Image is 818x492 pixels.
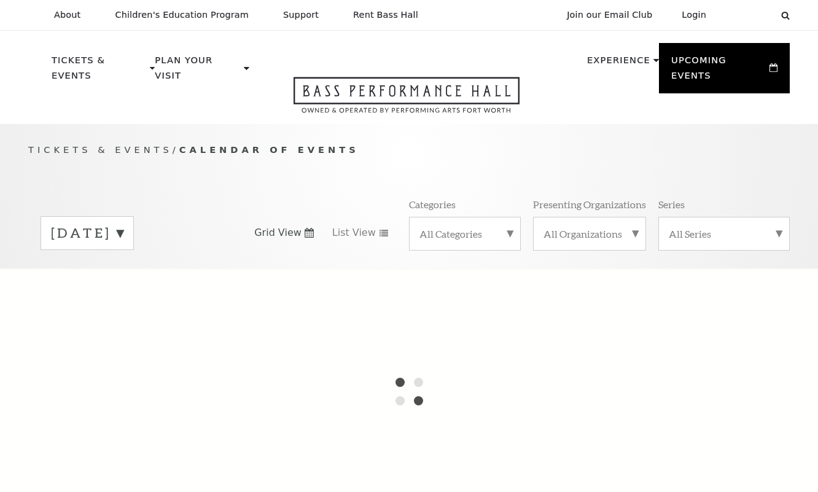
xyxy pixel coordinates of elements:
label: All Series [669,227,779,240]
span: Calendar of Events [179,144,359,155]
p: Plan Your Visit [155,53,241,90]
span: Tickets & Events [28,144,173,155]
p: Series [658,198,685,211]
label: All Categories [419,227,510,240]
select: Select: [726,9,769,21]
p: Tickets & Events [52,53,147,90]
label: All Organizations [543,227,636,240]
p: Children's Education Program [115,10,249,20]
p: About [54,10,80,20]
span: Grid View [254,226,302,240]
span: List View [332,226,376,240]
p: / [28,143,790,158]
p: Rent Bass Hall [353,10,418,20]
p: Presenting Organizations [533,198,646,211]
p: Experience [587,53,650,75]
p: Categories [409,198,456,211]
p: Support [283,10,319,20]
p: Upcoming Events [671,53,766,90]
label: [DATE] [51,224,123,243]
